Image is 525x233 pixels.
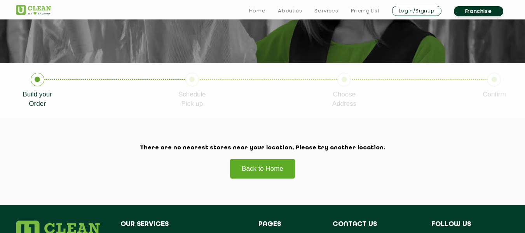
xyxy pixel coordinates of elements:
[16,5,51,15] img: UClean Laundry and Dry Cleaning
[314,6,338,16] a: Services
[178,90,206,109] p: Schedule Pick up
[278,6,302,16] a: About us
[16,145,509,152] h2: There are no nearest stores near your location, Please try another location.
[392,6,441,16] a: Login/Signup
[351,6,380,16] a: Pricing List
[483,90,506,99] p: Confirm
[23,90,52,109] p: Build your Order
[332,90,356,109] p: Choose Address
[249,6,266,16] a: Home
[454,6,503,16] a: Franchise
[230,159,295,179] a: Back to Home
